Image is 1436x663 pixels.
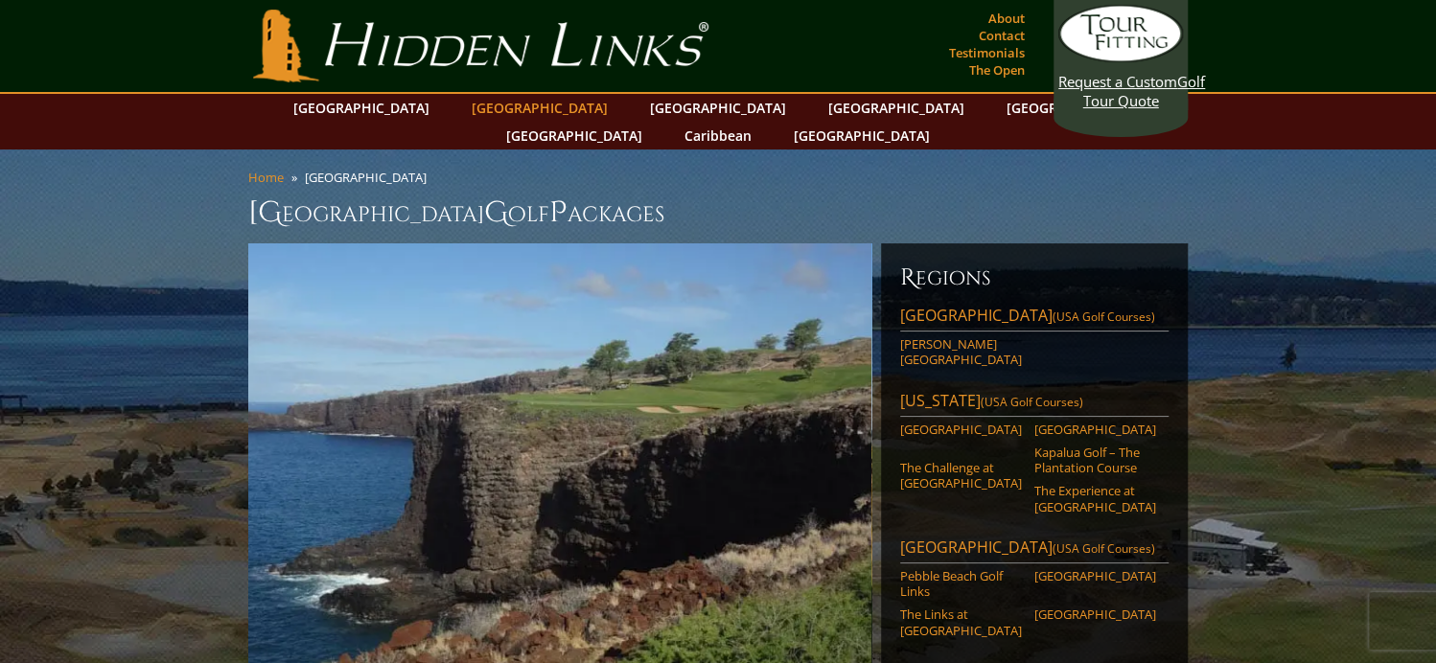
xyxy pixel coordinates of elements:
a: [US_STATE](USA Golf Courses) [900,390,1169,417]
span: (USA Golf Courses) [1053,540,1155,557]
a: [GEOGRAPHIC_DATA] [497,122,652,149]
a: Home [248,169,284,186]
a: [GEOGRAPHIC_DATA] [462,94,617,122]
h6: Regions [900,263,1169,293]
h1: [GEOGRAPHIC_DATA] olf ackages [248,194,1188,232]
a: Contact [974,22,1030,49]
a: The Experience at [GEOGRAPHIC_DATA] [1034,483,1156,514]
span: G [484,194,508,232]
a: The Links at [GEOGRAPHIC_DATA] [900,606,1022,638]
a: The Open [964,57,1030,83]
li: [GEOGRAPHIC_DATA] [305,169,434,186]
a: [GEOGRAPHIC_DATA](USA Golf Courses) [900,537,1169,563]
a: [GEOGRAPHIC_DATA] [640,94,796,122]
a: Kapalua Golf – The Plantation Course [1034,445,1156,476]
span: (USA Golf Courses) [981,394,1083,410]
a: The Challenge at [GEOGRAPHIC_DATA] [900,460,1022,492]
a: [GEOGRAPHIC_DATA] [1034,568,1156,583]
a: [GEOGRAPHIC_DATA] [1034,606,1156,622]
a: [GEOGRAPHIC_DATA](USA Golf Courses) [900,305,1169,331]
span: Request a Custom [1058,72,1177,91]
a: Request a CustomGolf Tour Quote [1058,5,1183,110]
a: [PERSON_NAME][GEOGRAPHIC_DATA] [900,336,1022,368]
a: [GEOGRAPHIC_DATA] [284,94,439,122]
a: Pebble Beach Golf Links [900,568,1022,600]
a: Caribbean [675,122,761,149]
a: About [984,5,1030,32]
a: [GEOGRAPHIC_DATA] [819,94,974,122]
a: [GEOGRAPHIC_DATA] [997,94,1152,122]
a: [GEOGRAPHIC_DATA] [1034,422,1156,437]
a: [GEOGRAPHIC_DATA] [900,422,1022,437]
span: (USA Golf Courses) [1053,309,1155,325]
a: [GEOGRAPHIC_DATA] [784,122,939,149]
span: P [549,194,567,232]
a: Testimonials [944,39,1030,66]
